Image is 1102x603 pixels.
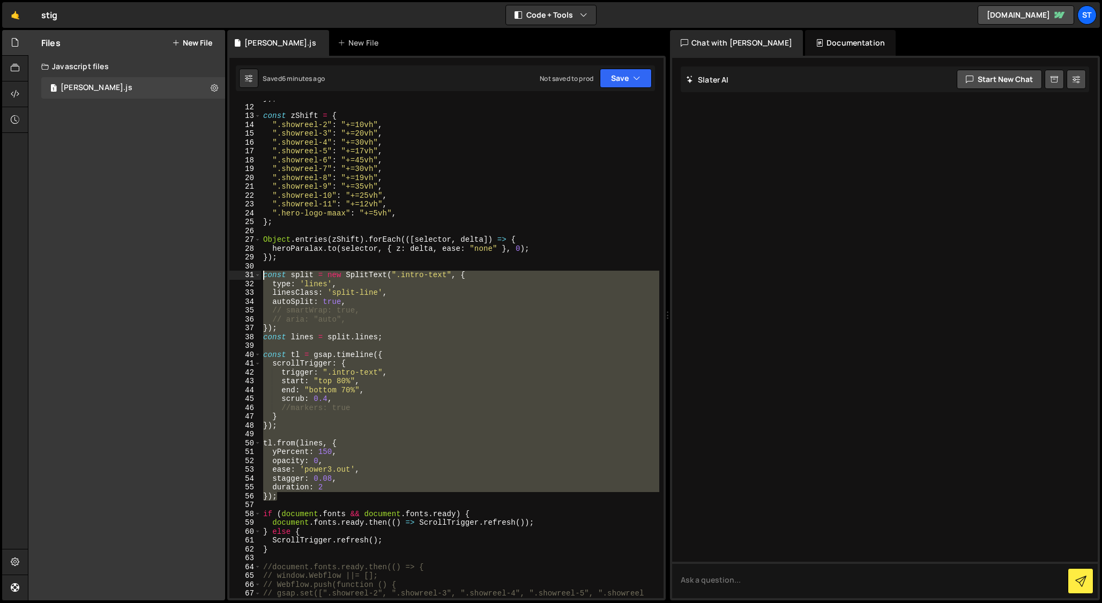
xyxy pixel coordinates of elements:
div: 26 [229,227,261,236]
h2: Slater AI [686,75,729,85]
div: 35 [229,306,261,315]
div: 32 [229,280,261,289]
div: 40 [229,351,261,360]
div: Saved [263,74,325,83]
div: 24 [229,209,261,218]
a: 🤙 [2,2,28,28]
div: 15 [229,129,261,138]
button: New File [172,39,212,47]
div: 25 [229,218,261,227]
div: 44 [229,386,261,395]
h2: Files [41,37,61,49]
div: 19 [229,165,261,174]
div: 60 [229,527,261,537]
span: 1 [50,85,57,93]
div: 21 [229,182,261,191]
div: 23 [229,200,261,209]
div: [PERSON_NAME].js [244,38,316,48]
div: 37 [229,324,261,333]
div: 48 [229,421,261,430]
div: stig [41,9,58,21]
div: 50 [229,439,261,448]
div: 18 [229,156,261,165]
div: 30 [229,262,261,271]
div: Javascript files [28,56,225,77]
div: 13 [229,111,261,121]
div: 38 [229,333,261,342]
div: 59 [229,518,261,527]
div: 16 [229,138,261,147]
div: Chat with [PERSON_NAME] [670,30,803,56]
div: 61 [229,536,261,545]
div: 16026/42920.js [41,77,225,99]
div: 42 [229,368,261,377]
div: 54 [229,474,261,483]
button: Code + Tools [506,5,596,25]
button: Start new chat [957,70,1042,89]
div: 34 [229,297,261,307]
div: 39 [229,341,261,351]
div: 17 [229,147,261,156]
div: 33 [229,288,261,297]
div: 52 [229,457,261,466]
a: St [1077,5,1097,25]
div: 65 [229,571,261,580]
button: Save [600,69,652,88]
div: 45 [229,394,261,404]
div: 6 minutes ago [282,74,325,83]
div: 43 [229,377,261,386]
div: 36 [229,315,261,324]
div: 27 [229,235,261,244]
div: 57 [229,501,261,510]
div: 66 [229,580,261,590]
div: 51 [229,448,261,457]
a: [DOMAIN_NAME] [978,5,1074,25]
div: 64 [229,563,261,572]
div: Not saved to prod [540,74,593,83]
div: 53 [229,465,261,474]
div: 49 [229,430,261,439]
div: [PERSON_NAME].js [61,83,132,93]
div: 56 [229,492,261,501]
div: 46 [229,404,261,413]
div: 55 [229,483,261,492]
div: 47 [229,412,261,421]
div: New File [338,38,383,48]
div: 63 [229,554,261,563]
div: 62 [229,545,261,554]
div: 20 [229,174,261,183]
div: 28 [229,244,261,254]
div: 14 [229,121,261,130]
div: 58 [229,510,261,519]
div: 22 [229,191,261,200]
div: 41 [229,359,261,368]
div: 29 [229,253,261,262]
div: 12 [229,103,261,112]
div: 31 [229,271,261,280]
div: Documentation [805,30,896,56]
